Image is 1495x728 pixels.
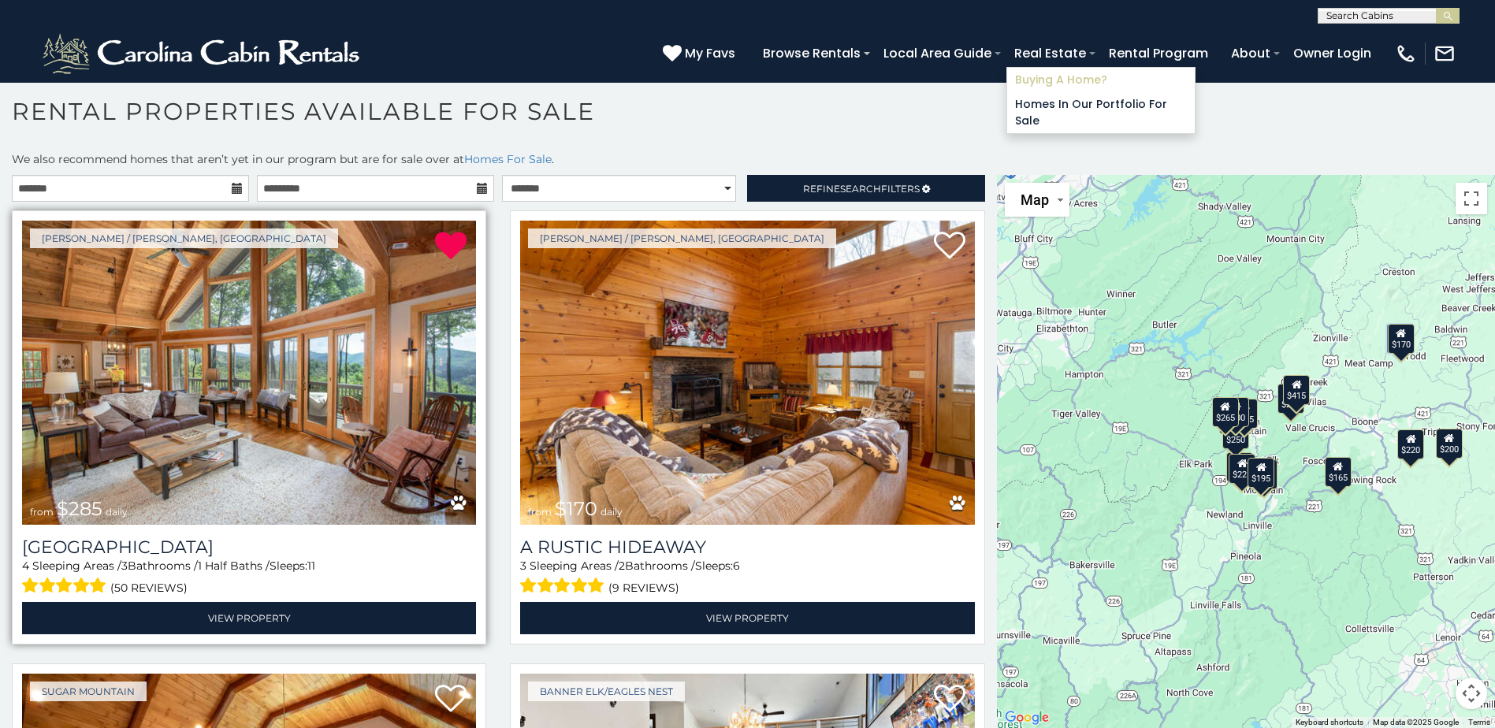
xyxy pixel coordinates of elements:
[1325,457,1352,487] div: $165
[1001,708,1053,728] img: Google
[1468,718,1490,726] a: Terms (opens in new tab)
[30,682,147,701] a: Sugar Mountain
[840,183,881,195] span: Search
[1277,384,1304,414] div: $245
[1007,92,1195,133] a: Homes in Our Portfolio For Sale
[1387,324,1414,354] div: $170
[934,683,965,716] a: Add to favorites
[520,602,974,634] a: View Property
[608,578,679,598] span: (9 reviews)
[22,221,476,525] img: Bald Mountain Lodge
[1248,458,1274,488] div: $195
[520,221,974,525] img: A Rustic Hideaway
[1283,375,1310,405] div: $415
[1005,183,1069,217] button: Change map style
[1395,43,1417,65] img: phone-regular-white.png
[1007,68,1195,92] a: Buying A Home?
[1001,708,1053,728] a: Open this area in Google Maps (opens a new window)
[30,228,338,248] a: [PERSON_NAME] / [PERSON_NAME], [GEOGRAPHIC_DATA]
[747,175,984,202] a: RefineSearchFilters
[39,30,366,77] img: White-1-2.png
[733,559,740,573] span: 6
[121,559,128,573] span: 3
[619,559,625,573] span: 2
[22,602,476,634] a: View Property
[520,221,974,525] a: A Rustic Hideaway from $170 daily
[755,39,868,67] a: Browse Rentals
[1222,419,1249,449] div: $250
[1434,43,1456,65] img: mail-regular-white.png
[1435,429,1462,459] div: $200
[1373,718,1459,726] span: Map data ©2025 Google
[528,682,685,701] a: Banner Elk/Eagles Nest
[1211,397,1238,427] div: $265
[22,559,29,573] span: 4
[1456,678,1487,709] button: Map camera controls
[307,559,315,573] span: 11
[1222,397,1249,427] div: $200
[1397,429,1424,459] div: $220
[22,558,476,598] div: Sleeping Areas / Bathrooms / Sleeps:
[1229,454,1255,484] div: $225
[1006,39,1094,67] a: Real Estate
[22,537,476,558] h3: Bald Mountain Lodge
[1223,39,1278,67] a: About
[555,497,597,520] span: $170
[464,152,552,166] a: Homes For Sale
[1385,323,1414,355] div: $285
[110,578,188,598] span: (50 reviews)
[435,683,467,716] a: Add to favorites
[1456,183,1487,214] button: Toggle fullscreen view
[803,183,920,195] span: Refine Filters
[1296,717,1363,728] button: Keyboard shortcuts
[1101,39,1216,67] a: Rental Program
[520,559,526,573] span: 3
[663,43,739,64] a: My Favs
[57,497,102,520] span: $285
[1285,39,1379,67] a: Owner Login
[520,558,974,598] div: Sleeping Areas / Bathrooms / Sleeps:
[601,506,623,518] span: daily
[528,228,836,248] a: [PERSON_NAME] / [PERSON_NAME], [GEOGRAPHIC_DATA]
[1226,452,1253,482] div: $420
[528,506,552,518] span: from
[22,537,476,558] a: [GEOGRAPHIC_DATA]
[685,43,735,63] span: My Favs
[198,559,270,573] span: 1 Half Baths /
[934,230,965,263] a: Add to favorites
[106,506,128,518] span: daily
[22,221,476,525] a: Bald Mountain Lodge from $285 daily
[520,537,974,558] a: A Rustic Hideaway
[1021,191,1049,208] span: Map
[30,506,54,518] span: from
[876,39,999,67] a: Local Area Guide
